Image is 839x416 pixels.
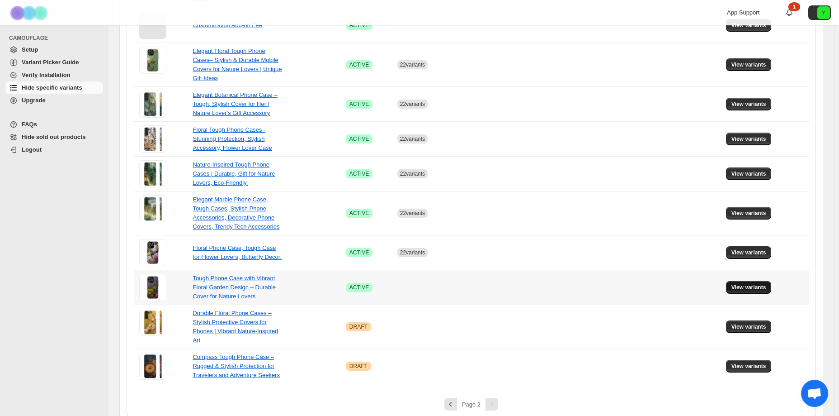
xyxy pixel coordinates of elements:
[139,91,166,118] img: Elegant Botanical Phone Case – Tough, Stylish Cover for Her | Nature Lover's Gift Accessory
[193,196,279,230] a: Elegant Marble Phone Case, Tough Cases, Stylish Phone Accessories, Decorative Phone Covers, Trend...
[5,94,103,107] a: Upgrade
[193,161,275,186] a: Nature-Inspired Tough Phone Cases | Durable, Gift for Nature Lovers, Eco-Friendly.
[5,69,103,81] a: Verify Installation
[726,246,772,259] button: View variants
[785,8,794,17] a: 1
[349,249,369,256] span: ACTIVE
[801,380,828,407] a: Open chat
[726,207,772,220] button: View variants
[400,249,425,256] span: 22 variants
[22,59,79,66] span: Variant Picker Guide
[349,170,369,177] span: ACTIVE
[349,363,368,370] span: DRAFT
[349,284,369,291] span: ACTIVE
[726,360,772,373] button: View variants
[731,284,766,291] span: View variants
[731,249,766,256] span: View variants
[139,160,166,187] img: Nature-Inspired Tough Phone Cases | Durable, Gift for Nature Lovers, Eco-Friendly.
[808,5,831,20] button: Avatar with initials Y
[349,210,369,217] span: ACTIVE
[22,84,82,91] span: Hide specific variants
[193,244,282,260] a: Floral Phone Case, Tough Case for Flower Lovers, Butterfly Decor.
[726,320,772,333] button: View variants
[726,281,772,294] button: View variants
[5,118,103,131] a: FAQs
[731,170,766,177] span: View variants
[400,136,425,142] span: 22 variants
[349,135,369,143] span: ACTIVE
[22,46,38,53] span: Setup
[349,323,368,330] span: DRAFT
[400,171,425,177] span: 22 variants
[822,10,825,15] text: Y
[22,121,37,128] span: FAQs
[726,167,772,180] button: View variants
[193,91,277,116] a: Elegant Botanical Phone Case – Tough, Stylish Cover for Her | Nature Lover's Gift Accessory
[5,43,103,56] a: Setup
[5,131,103,143] a: Hide sold out products
[731,61,766,68] span: View variants
[788,2,800,11] div: 1
[400,210,425,216] span: 22 variants
[7,0,52,25] img: Camouflage
[726,98,772,110] button: View variants
[731,323,766,330] span: View variants
[193,354,279,378] a: Compass Tough Phone Case – Rugged & Stylish Protection for Travelers and Adventure Seekers
[193,126,272,151] a: Floral Tough Phone Cases - Stunning Protection, Stylish Accessory, Flower Lover Case
[5,143,103,156] a: Logout
[349,100,369,108] span: ACTIVE
[726,58,772,71] button: View variants
[462,401,481,408] span: Page 2
[139,195,166,222] img: Elegant Marble Phone Case, Tough Cases, Stylish Phone Accessories, Decorative Phone Covers, Trend...
[727,9,759,16] span: App Support
[444,398,457,411] button: Previous
[22,97,46,104] span: Upgrade
[731,135,766,143] span: View variants
[193,275,276,300] a: Tough Phone Case with Vibrant Floral Garden Design – Durable Cover for Nature Lovers
[731,100,766,108] span: View variants
[22,134,86,140] span: Hide sold out products
[193,48,282,81] a: Elegant Floral Tough Phone Cases– Stylish & Durable Mobile Covers for Nature Lovers | Unique Gift...
[731,22,766,29] span: View variants
[139,125,166,153] img: Floral Tough Phone Cases - Stunning Protection, Stylish Accessory, Flower Lover Case
[349,22,369,29] span: ACTIVE
[817,6,830,19] span: Avatar with initials Y
[5,81,103,94] a: Hide specific variants
[139,47,166,74] img: Elegant Floral Tough Phone Cases– Stylish & Durable Mobile Covers for Nature Lovers | Unique Gift...
[400,101,425,107] span: 22 variants
[726,133,772,145] button: View variants
[22,72,71,78] span: Verify Installation
[9,34,104,42] span: CAMOUFLAGE
[193,310,278,344] a: Durable Floral Phone Cases – Stylish Protective Covers for Phones | Vibrant Nature-Inspired Art
[400,62,425,68] span: 22 variants
[134,398,809,411] nav: Pagination
[731,363,766,370] span: View variants
[731,210,766,217] span: View variants
[139,274,166,301] img: Tough Phone Case with Vibrant Floral Garden Design – Durable Cover for Nature Lovers
[726,19,772,32] button: View variants
[5,56,103,69] a: Variant Picker Guide
[139,309,166,336] img: Durable Floral Phone Cases – Stylish Protective Covers for Phones | Vibrant Nature-Inspired Art
[139,239,166,266] img: Floral Phone Case, Tough Case for Flower Lovers, Butterfly Decor.
[349,61,369,68] span: ACTIVE
[22,146,42,153] span: Logout
[139,353,166,380] img: Compass Tough Phone Case – Rugged & Stylish Protection for Travelers and Adventure Seekers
